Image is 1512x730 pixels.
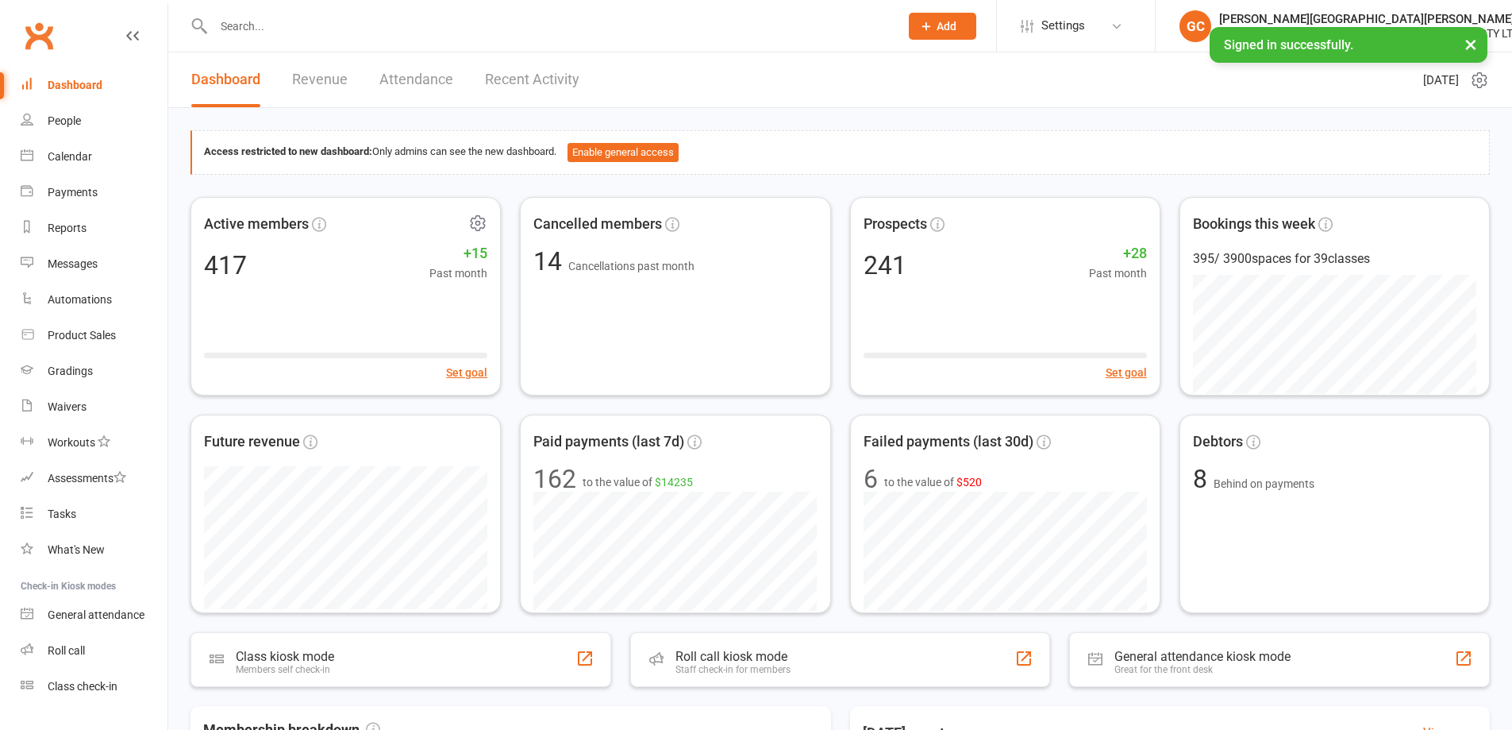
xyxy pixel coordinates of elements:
[48,608,144,621] div: General attendance
[1106,364,1147,381] button: Set goal
[236,649,334,664] div: Class kiosk mode
[21,353,167,389] a: Gradings
[1214,477,1314,490] span: Behind on payments
[956,476,982,489] span: $520
[884,473,982,491] span: to the value of
[485,52,579,107] a: Recent Activity
[48,680,117,693] div: Class check-in
[19,16,59,56] a: Clubworx
[48,400,87,413] div: Waivers
[1114,649,1291,664] div: General attendance kiosk mode
[21,669,167,705] a: Class kiosk mode
[1179,10,1211,42] div: GC
[48,436,95,449] div: Workouts
[675,664,791,675] div: Staff check-in for members
[21,425,167,461] a: Workouts
[204,253,247,278] div: 417
[21,282,167,318] a: Automations
[48,186,98,199] div: Payments
[1224,37,1353,52] span: Signed in successfully.
[48,644,85,657] div: Roll call
[48,114,81,127] div: People
[655,476,693,489] span: $14235
[533,466,576,492] div: 162
[864,253,906,278] div: 241
[21,139,167,175] a: Calendar
[48,257,98,270] div: Messages
[48,329,116,342] div: Product Sales
[909,13,976,40] button: Add
[1089,242,1147,265] span: +28
[1114,664,1291,675] div: Great for the front desk
[48,472,126,485] div: Assessments
[48,508,76,520] div: Tasks
[864,466,878,492] div: 6
[21,389,167,425] a: Waivers
[864,213,927,236] span: Prospects
[864,431,1033,454] span: Failed payments (last 30d)
[21,633,167,669] a: Roll call
[1193,464,1214,494] span: 8
[21,318,167,353] a: Product Sales
[204,143,1477,162] div: Only admins can see the new dashboard.
[21,68,167,103] a: Dashboard
[429,265,487,282] span: Past month
[583,473,693,491] span: to the value of
[533,431,684,454] span: Paid payments (last 7d)
[1041,8,1085,44] span: Settings
[937,20,956,33] span: Add
[21,461,167,496] a: Assessments
[48,150,92,163] div: Calendar
[568,260,694,272] span: Cancellations past month
[1193,213,1315,236] span: Bookings this week
[567,143,679,162] button: Enable general access
[236,664,334,675] div: Members self check-in
[48,293,112,306] div: Automations
[379,52,453,107] a: Attendance
[48,365,93,377] div: Gradings
[1423,71,1459,90] span: [DATE]
[48,543,105,556] div: What's New
[675,649,791,664] div: Roll call kiosk mode
[533,213,662,236] span: Cancelled members
[21,103,167,139] a: People
[1456,27,1485,61] button: ×
[21,246,167,282] a: Messages
[429,242,487,265] span: +15
[21,597,167,633] a: General attendance kiosk mode
[1089,265,1147,282] span: Past month
[446,364,487,381] button: Set goal
[48,79,102,91] div: Dashboard
[48,222,87,234] div: Reports
[204,213,309,236] span: Active members
[533,246,568,276] span: 14
[21,496,167,532] a: Tasks
[1193,431,1243,454] span: Debtors
[204,431,300,454] span: Future revenue
[191,52,260,107] a: Dashboard
[209,15,888,37] input: Search...
[21,175,167,211] a: Payments
[1193,249,1476,269] div: 395 / 3900 spaces for 39 classes
[21,532,167,568] a: What's New
[204,145,372,157] strong: Access restricted to new dashboard:
[292,52,348,107] a: Revenue
[21,211,167,246] a: Reports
